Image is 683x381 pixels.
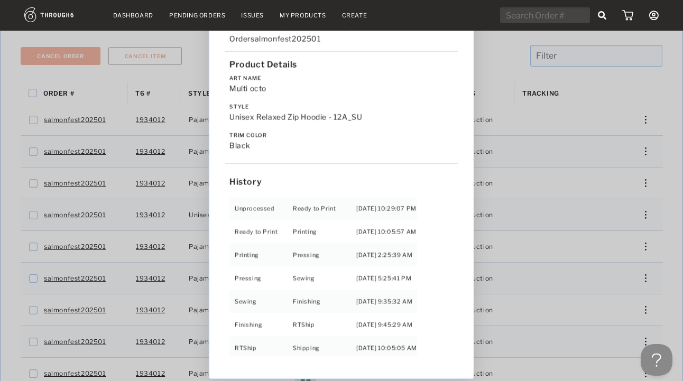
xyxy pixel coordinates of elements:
[229,112,362,121] span: Unisex Relaxed Zip Hoodie - 12A_SU
[356,313,417,336] td: [DATE] 9:45:29 AM
[229,132,454,138] label: Trim Color
[356,243,417,266] td: [DATE] 2:25:39 AM
[229,243,293,266] td: Printing
[229,176,262,187] span: History
[229,59,297,69] span: Product Details
[113,12,153,19] a: Dashboard
[229,313,293,336] td: Finishing
[169,12,225,19] a: Pending Orders
[641,344,672,376] iframe: Toggle Customer Support
[293,290,356,313] td: Finishing
[356,220,417,243] td: [DATE] 10:05:57 AM
[356,196,417,220] td: [DATE] 10:29:07 PM
[500,7,590,23] input: Search Order #
[293,220,356,243] td: Printing
[229,141,251,150] span: black
[229,290,293,313] td: Sewing
[356,336,417,360] td: [DATE] 10:05:05 AM
[229,220,293,243] td: Ready to Print
[229,196,293,220] td: Unprocessed
[622,10,633,21] img: icon_cart.dab5cea1.svg
[229,18,442,31] span: Love from [US_STATE] - No Label [DATE]
[241,12,264,19] a: Issues
[293,313,356,336] td: RTShip
[293,266,356,290] td: Sewing
[293,336,356,360] td: Shipping
[293,196,356,220] td: Ready to Print
[293,243,356,266] td: Pressing
[24,7,97,22] img: logo.1c10ca64.svg
[229,266,293,290] td: Pressing
[229,75,454,81] label: Art Name
[229,34,321,43] span: Order salmonfest202501
[356,290,417,313] td: [DATE] 9:35:32 AM
[342,12,367,19] a: Create
[229,336,293,360] td: RTShip
[280,12,326,19] a: My Products
[356,266,417,290] td: [DATE] 5:25:41 PM
[229,103,454,109] label: Style
[229,83,266,92] span: Multi octo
